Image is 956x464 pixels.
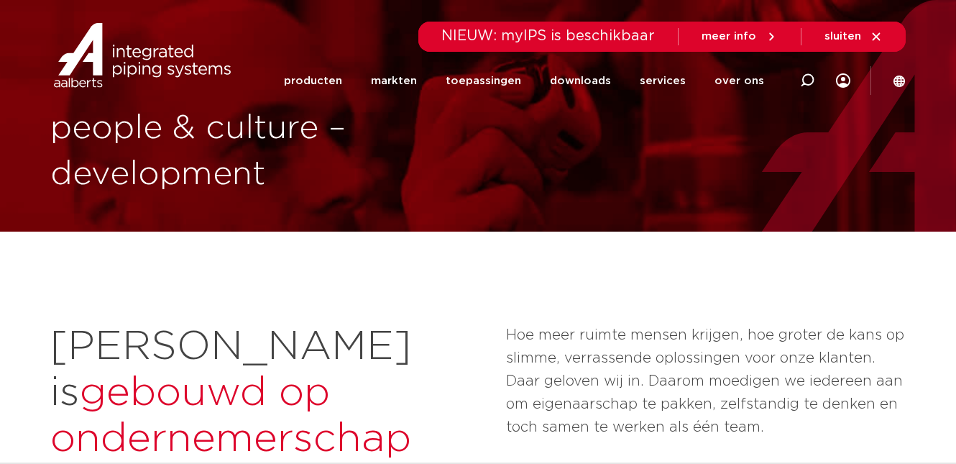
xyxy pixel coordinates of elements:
[50,324,492,462] h2: [PERSON_NAME] is
[50,106,471,198] h1: people & culture – development
[506,324,906,439] p: Hoe meer ruimte mensen krijgen, hoe groter de kans op slimme, verrassende oplossingen voor onze k...
[284,53,342,109] a: producten
[714,53,764,109] a: over ons
[371,53,417,109] a: markten
[550,53,611,109] a: downloads
[446,53,521,109] a: toepassingen
[702,30,778,43] a: meer info
[50,373,411,459] span: gebouwd op ondernemerschap
[702,31,756,42] span: meer info
[640,53,686,109] a: services
[824,30,883,43] a: sluiten
[441,29,655,43] span: NIEUW: myIPS is beschikbaar
[284,53,764,109] nav: Menu
[824,31,861,42] span: sluiten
